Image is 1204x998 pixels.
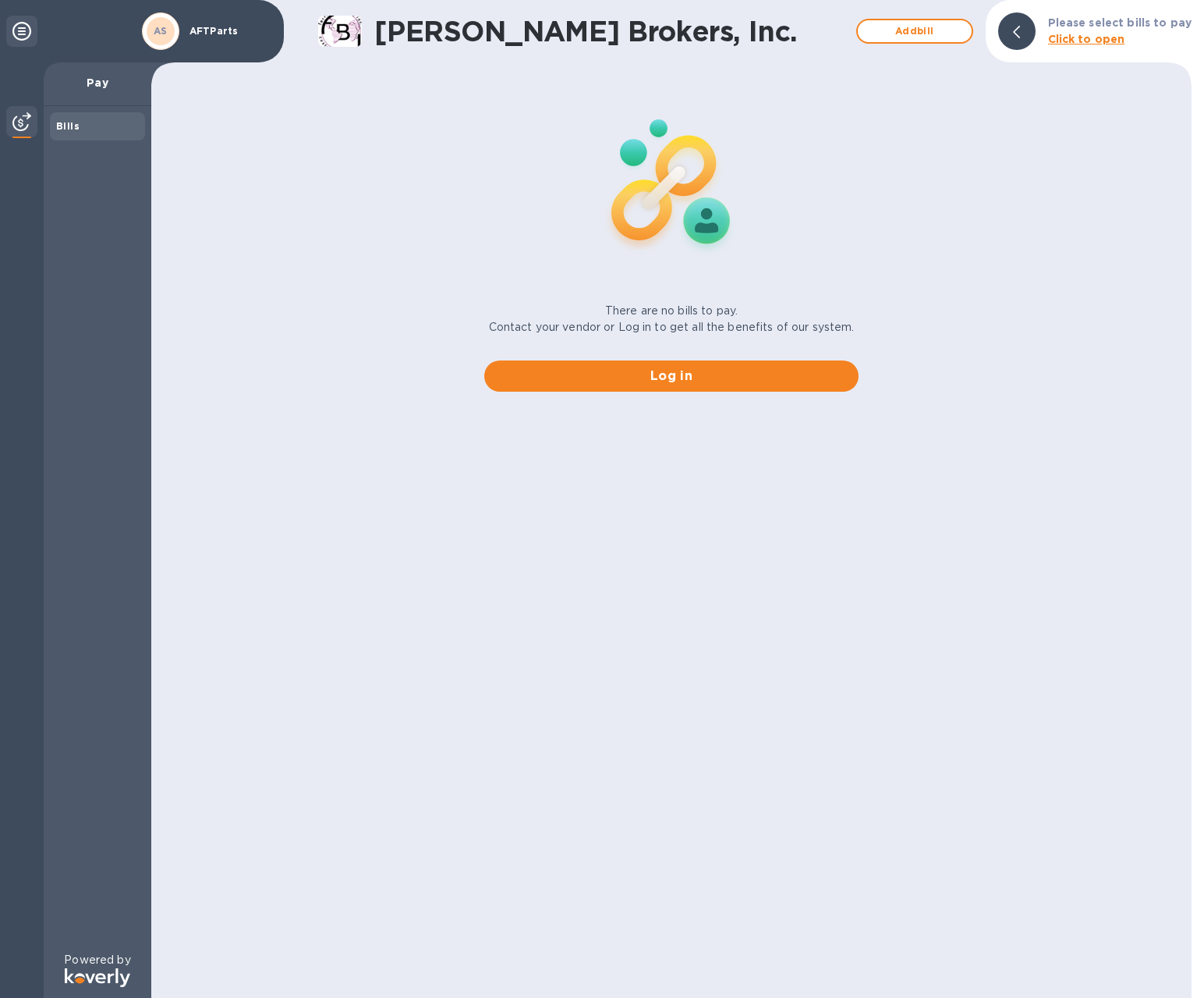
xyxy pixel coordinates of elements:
span: Add bill [870,22,959,41]
h1: [PERSON_NAME] Brokers, Inc. [374,15,848,48]
span: Log in [497,367,846,385]
button: Addbill [856,19,973,44]
b: AS [154,25,168,37]
b: Bills [56,120,80,132]
p: Pay [56,75,139,91]
img: Logo [65,968,130,987]
p: There are no bills to pay. Contact your vendor or Log in to get all the benefits of our system. [489,303,855,336]
button: Log in [484,360,859,392]
p: Powered by [64,952,130,968]
b: Please select bills to pay [1048,16,1192,29]
b: Click to open [1048,33,1125,45]
p: AFTParts [189,26,267,37]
